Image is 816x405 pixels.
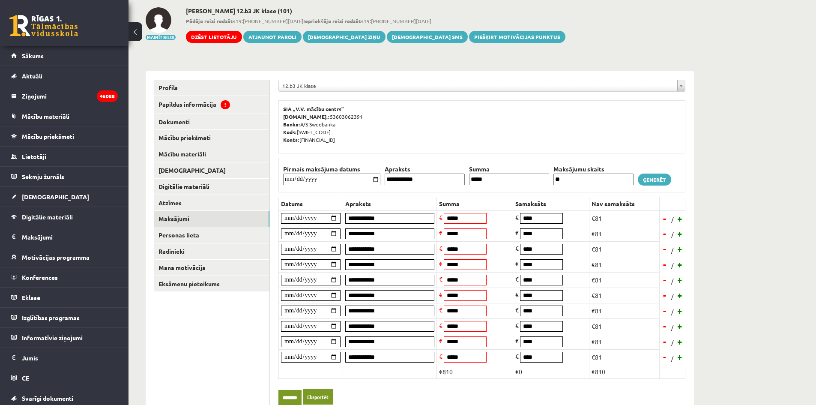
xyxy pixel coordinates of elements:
[154,195,269,211] a: Atzīmes
[146,7,171,33] img: Kārlis Strautmanis
[154,130,269,146] a: Mācību priekšmeti
[154,96,269,114] a: Papildus informācija!
[22,86,118,106] legend: Ziņojumi
[11,348,118,368] a: Jumis
[589,272,660,288] td: €81
[670,246,675,255] span: /
[22,132,74,140] span: Mācību priekšmeti
[11,368,118,388] a: CE
[670,215,675,224] span: /
[661,258,669,271] a: -
[661,273,669,286] a: -
[11,247,118,267] a: Motivācijas programma
[11,167,118,186] a: Sekmju žurnāls
[22,253,90,261] span: Motivācijas programma
[11,207,118,227] a: Digitālie materiāli
[154,114,269,130] a: Dokumenti
[11,66,118,86] a: Aktuāli
[22,52,44,60] span: Sākums
[283,113,330,120] b: [DOMAIN_NAME].:
[11,147,118,166] a: Lietotāji
[186,17,565,25] span: 19:[PHONE_NUMBER][DATE] 19:[PHONE_NUMBER][DATE]
[515,229,519,237] span: €
[283,105,681,144] p: 53603062391 A/S Swedbanka [SWIFT_CODE] [FINANCIAL_ID]
[22,72,42,80] span: Aktuāli
[22,294,40,301] span: Eklase
[589,210,660,226] td: €81
[22,153,46,160] span: Lietotāji
[154,211,269,227] a: Maksājumi
[281,165,383,174] th: Pirmais maksājuma datums
[467,165,551,174] th: Summa
[11,267,118,287] a: Konferences
[439,244,442,252] span: €
[22,112,69,120] span: Mācību materiāli
[439,275,442,283] span: €
[670,230,675,239] span: /
[676,243,684,255] a: +
[154,243,269,259] a: Radinieki
[439,337,442,345] span: €
[154,276,269,292] a: Eksāmenu pieteikums
[661,304,669,317] a: -
[670,354,675,363] span: /
[589,318,660,334] td: €81
[221,100,230,109] span: !
[243,31,302,43] a: Atjaunot paroli
[439,260,442,267] span: €
[22,314,80,321] span: Izglītības programas
[154,146,269,162] a: Mācību materiāli
[383,165,467,174] th: Apraksts
[154,227,269,243] a: Personas lieta
[22,374,29,382] span: CE
[97,90,118,102] i: 45088
[515,244,519,252] span: €
[283,121,300,128] b: Banka:
[11,328,118,348] a: Informatīvie ziņojumi
[439,306,442,314] span: €
[670,276,675,285] span: /
[303,389,333,405] a: Eksportēt
[22,213,73,221] span: Digitālie materiāli
[515,337,519,345] span: €
[515,306,519,314] span: €
[11,227,118,247] a: Maksājumi
[676,212,684,225] a: +
[670,307,675,316] span: /
[437,365,513,378] td: €810
[661,212,669,225] a: -
[387,31,468,43] a: [DEMOGRAPHIC_DATA] SMS
[670,261,675,270] span: /
[661,320,669,333] a: -
[513,365,589,378] td: €0
[279,197,343,210] th: Datums
[515,291,519,298] span: €
[638,174,671,186] a: Ģenerēt
[11,288,118,307] a: Eklase
[589,257,660,272] td: €81
[515,213,519,221] span: €
[670,323,675,332] span: /
[513,197,589,210] th: Samaksāts
[154,260,269,276] a: Mana motivācija
[676,227,684,240] a: +
[515,275,519,283] span: €
[154,162,269,178] a: [DEMOGRAPHIC_DATA]
[279,80,685,91] a: 12.b3 JK klase
[670,338,675,347] span: /
[676,335,684,348] a: +
[11,46,118,66] a: Sākums
[676,304,684,317] a: +
[589,226,660,241] td: €81
[11,187,118,207] a: [DEMOGRAPHIC_DATA]
[11,86,118,106] a: Ziņojumi45088
[186,31,242,43] a: Dzēst lietotāju
[283,136,299,143] b: Konts:
[589,241,660,257] td: €81
[154,179,269,195] a: Digitālie materiāli
[439,352,442,360] span: €
[670,292,675,301] span: /
[343,197,437,210] th: Apraksts
[515,352,519,360] span: €
[283,129,297,135] b: Kods:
